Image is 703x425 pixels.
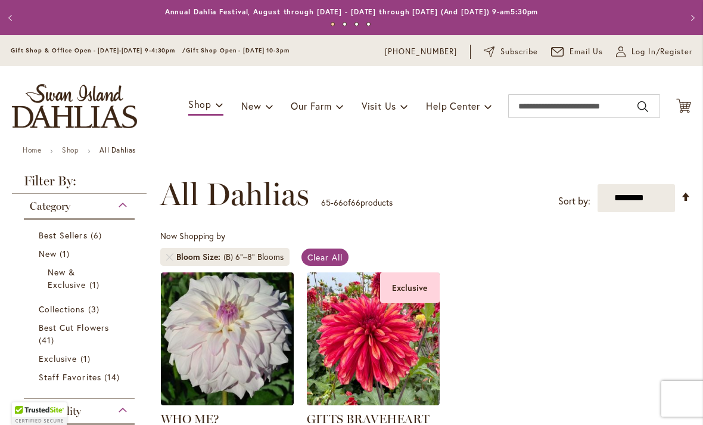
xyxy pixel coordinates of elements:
span: 41 [39,334,57,346]
span: 1 [60,247,73,260]
a: Home [23,145,41,154]
span: Shop [188,98,211,110]
div: TrustedSite Certified [12,402,67,425]
span: 66 [334,197,343,208]
a: Best Sellers [39,229,123,241]
span: Now Shopping by [160,230,225,241]
img: GITTS BRAVEHEART [307,272,440,405]
span: All Dahlias [160,176,309,212]
a: Who Me? [161,396,294,408]
strong: Filter By: [12,175,147,194]
span: Bloom Size [176,251,223,263]
a: Email Us [551,46,604,58]
div: Exclusive [380,272,440,303]
button: 2 of 4 [343,22,347,26]
span: Exclusive [39,353,77,364]
span: New [241,100,261,112]
a: Remove Bloom Size (B) 6"–8" Blooms [166,253,173,260]
span: 6 [91,229,105,241]
img: Who Me? [161,272,294,405]
span: Email Us [570,46,604,58]
span: Best Cut Flowers [39,322,109,333]
span: 3 [88,303,102,315]
div: (B) 6"–8" Blooms [223,251,284,263]
span: 65 [321,197,331,208]
button: 4 of 4 [366,22,371,26]
span: Help Center [426,100,480,112]
a: Staff Favorites [39,371,123,383]
a: store logo [12,84,137,128]
span: Gift Shop Open - [DATE] 10-3pm [186,46,290,54]
span: Subscribe [500,46,538,58]
a: Annual Dahlia Festival, August through [DATE] - [DATE] through [DATE] (And [DATE]) 9-am5:30pm [165,7,539,16]
a: Shop [62,145,79,154]
span: Category [30,200,70,213]
label: Sort by: [558,190,590,212]
span: 66 [351,197,360,208]
a: Subscribe [484,46,538,58]
span: Collections [39,303,85,315]
span: New & Exclusive [48,266,86,290]
span: 1 [80,352,94,365]
a: New &amp; Exclusive [48,266,114,291]
span: 14 [104,371,123,383]
p: - of products [321,193,393,212]
span: Log In/Register [632,46,692,58]
span: 1 [89,278,102,291]
button: 3 of 4 [354,22,359,26]
button: Next [679,6,703,30]
span: Best Sellers [39,229,88,241]
a: Log In/Register [616,46,692,58]
button: 1 of 4 [331,22,335,26]
span: Our Farm [291,100,331,112]
a: Exclusive [39,352,123,365]
span: New [39,248,57,259]
a: Best Cut Flowers [39,321,123,346]
a: New [39,247,123,260]
a: [PHONE_NUMBER] [385,46,457,58]
span: Visit Us [362,100,396,112]
strong: All Dahlias [99,145,136,154]
span: Gift Shop & Office Open - [DATE]-[DATE] 9-4:30pm / [11,46,186,54]
span: Staff Favorites [39,371,101,383]
a: Clear All [301,249,349,266]
a: Collections [39,303,123,315]
span: Clear All [307,252,343,263]
a: GITTS BRAVEHEART Exclusive [307,396,440,408]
